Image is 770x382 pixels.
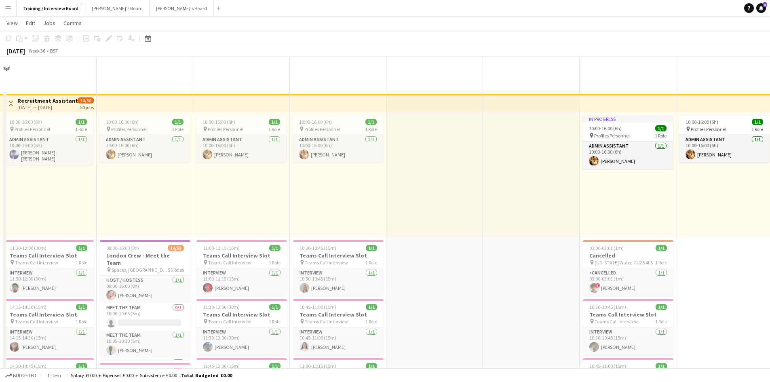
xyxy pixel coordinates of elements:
span: Teams Call Interview [15,319,58,325]
span: 1 Role [365,126,377,132]
span: 1/1 [76,119,87,125]
span: 11:45-12:00 (15m) [203,363,240,369]
span: 08:00-16:00 (8h) [106,245,139,251]
app-job-card: 03:00-03:01 (1m)1/1Cancelled [US_STATE] Water, GU25 4LS1 RoleCancelled1/103:00-03:01 (1m)![PERSON... [583,240,673,296]
app-card-role: Admin Assistant1/110:00-16:00 (6h)[PERSON_NAME] [196,135,287,163]
span: ! [595,283,600,288]
div: [DATE] [6,47,25,55]
span: 14:30-14:45 (15m) [10,363,46,369]
span: 10:00-16:00 (6h) [299,119,332,125]
h3: Teams Call Interview Slot [196,252,287,259]
span: 1 Role [365,260,377,266]
span: 1 Role [268,126,280,132]
div: 11:00-11:15 (15m)1/1Teams Call Interview Slot Teams Call Interview1 RoleInterview1/111:00-11:15 (... [196,240,287,296]
span: Week 36 [27,48,47,54]
h3: Teams Call Interview Slot [196,311,287,318]
app-job-card: 10:00-16:00 (6h)1/1 Profiles Personnel1 RoleAdmin Assistant1/110:00-16:00 (6h)[PERSON_NAME] [679,116,770,163]
div: 08:00-16:00 (8h)14/55London Crew - Meet the Team Spaces, [GEOGRAPHIC_DATA], [STREET_ADDRESS][PERS... [100,240,190,360]
span: 1/1 [269,245,281,251]
app-card-role: Interview1/111:30-12:00 (30m)[PERSON_NAME] [3,268,94,296]
span: 55 Roles [168,267,184,273]
span: Teams Call Interview [15,260,58,266]
h3: Teams Call Interview Slot [3,252,94,259]
app-card-role: Admin Assistant1/110:00-16:00 (6h)[PERSON_NAME] [293,135,383,163]
span: 1/1 [656,245,667,251]
app-job-card: 10:30-10:45 (15m)1/1Teams Call Interview Slot Teams Call Interview1 RoleInterview1/110:30-10:45 (... [293,240,384,296]
app-job-card: 10:30-10:45 (15m)1/1Teams Call Interview Slot Teams Call Interview1 RoleInterview1/110:30-10:45 (... [583,299,673,355]
app-card-role: Admin Assistant1/110:00-16:00 (6h)[PERSON_NAME] [99,135,190,163]
span: 11:00-11:15 (15m) [203,245,240,251]
span: 10:00-16:00 (6h) [203,119,235,125]
a: Edit [23,18,38,28]
span: Profiles Personnel [208,126,243,132]
span: 1/1 [269,363,281,369]
span: 1 item [44,372,64,378]
button: Budgeted [4,371,38,380]
span: Profiles Personnel [111,126,147,132]
h3: Teams Call Interview Slot [3,311,94,318]
a: 8 [756,3,766,13]
span: 1/1 [365,119,377,125]
a: Jobs [40,18,59,28]
span: 10:45-11:00 (15m) [300,304,336,310]
div: BST [50,48,58,54]
span: 11:30-12:00 (30m) [203,304,240,310]
h3: Teams Call Interview Slot [293,311,384,318]
span: 11:00-11:15 (15m) [300,363,336,369]
span: View [6,19,18,27]
span: 1 Role [655,260,667,266]
app-card-role: Interview1/111:00-11:15 (15m)[PERSON_NAME] [196,268,287,296]
span: 1 Role [655,319,667,325]
app-card-role: Admin Assistant1/110:00-16:00 (6h)[PERSON_NAME]-[PERSON_NAME] [3,135,93,165]
app-job-card: 10:45-11:00 (15m)1/1Teams Call Interview Slot Teams Call Interview1 RoleInterview1/110:45-11:00 (... [293,299,384,355]
div: 10:00-16:00 (6h)1/1 Profiles Personnel1 RoleAdmin Assistant1/110:00-16:00 (6h)[PERSON_NAME] [99,116,190,163]
app-card-role: Interview1/114:15-14:30 (15m)[PERSON_NAME] [3,327,94,355]
span: Profiles Personnel [15,126,50,132]
app-card-role: Meet The Team0/110:00-10:05 (5m) [100,303,190,331]
app-job-card: 10:00-16:00 (6h)1/1 Profiles Personnel1 RoleAdmin Assistant1/110:00-16:00 (6h)[PERSON_NAME] [196,116,287,163]
span: 1 Role [365,319,377,325]
span: Spaces, [GEOGRAPHIC_DATA], [STREET_ADDRESS][PERSON_NAME] [112,267,168,273]
span: 10:45-11:00 (15m) [106,368,143,374]
span: Teams Call Interview [305,260,348,266]
span: Budgeted [13,373,36,378]
app-job-card: 14:15-14:30 (15m)1/1Teams Call Interview Slot Teams Call Interview1 RoleInterview1/114:15-14:30 (... [3,299,94,355]
span: 1 Role [751,126,763,132]
app-job-card: 11:30-12:00 (30m)1/1Teams Call Interview Slot Teams Call Interview1 RoleInterview1/111:30-12:00 (... [196,299,287,355]
app-card-role: Admin Assistant1/110:00-16:00 (6h)[PERSON_NAME] [582,141,673,169]
app-job-card: 11:30-12:00 (30m)1/1Teams Call Interview Slot Teams Call Interview1 RoleInterview1/111:30-12:00 (... [3,240,94,296]
span: 1/1 [76,363,87,369]
app-job-card: 10:00-16:00 (6h)1/1 Profiles Personnel1 RoleAdmin Assistant1/110:00-16:00 (6h)[PERSON_NAME] [293,116,383,163]
div: 50 jobs [80,103,94,110]
span: 1 Role [269,319,281,325]
span: 1/1 [172,119,184,125]
span: 0/1 [173,368,184,374]
h3: Cancelled [583,252,673,259]
span: [US_STATE] Water, GU25 4LS [595,260,653,266]
span: 10:30-10:45 (15m) [589,304,626,310]
app-job-card: 10:00-16:00 (6h)1/1 Profiles Personnel1 RoleAdmin Assistant1/110:00-16:00 (6h)[PERSON_NAME]-[PERS... [3,116,93,165]
app-card-role: Meet The Team1/110:05-10:10 (5m)[PERSON_NAME] [100,331,190,358]
span: Comms [63,19,82,27]
span: Total Budgeted £0.00 [181,372,232,378]
span: 10/50 [78,97,94,103]
app-card-role: Interview1/110:30-10:45 (15m)[PERSON_NAME] [583,327,673,355]
span: 1/1 [752,119,763,125]
button: [PERSON_NAME]'s Board [150,0,214,16]
span: 03:00-03:01 (1m) [589,245,624,251]
span: 1/1 [366,304,377,310]
span: 14:15-14:30 (15m) [10,304,46,310]
span: Profiles Personnel [594,133,630,139]
span: 10:00-16:00 (6h) [589,125,622,131]
span: 1 Role [75,126,87,132]
button: Training / Interview Board [17,0,85,16]
span: 11:30-12:00 (30m) [10,245,46,251]
app-job-card: In progress10:00-16:00 (6h)1/1 Profiles Personnel1 RoleAdmin Assistant1/110:00-16:00 (6h)[PERSON_... [582,116,673,169]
